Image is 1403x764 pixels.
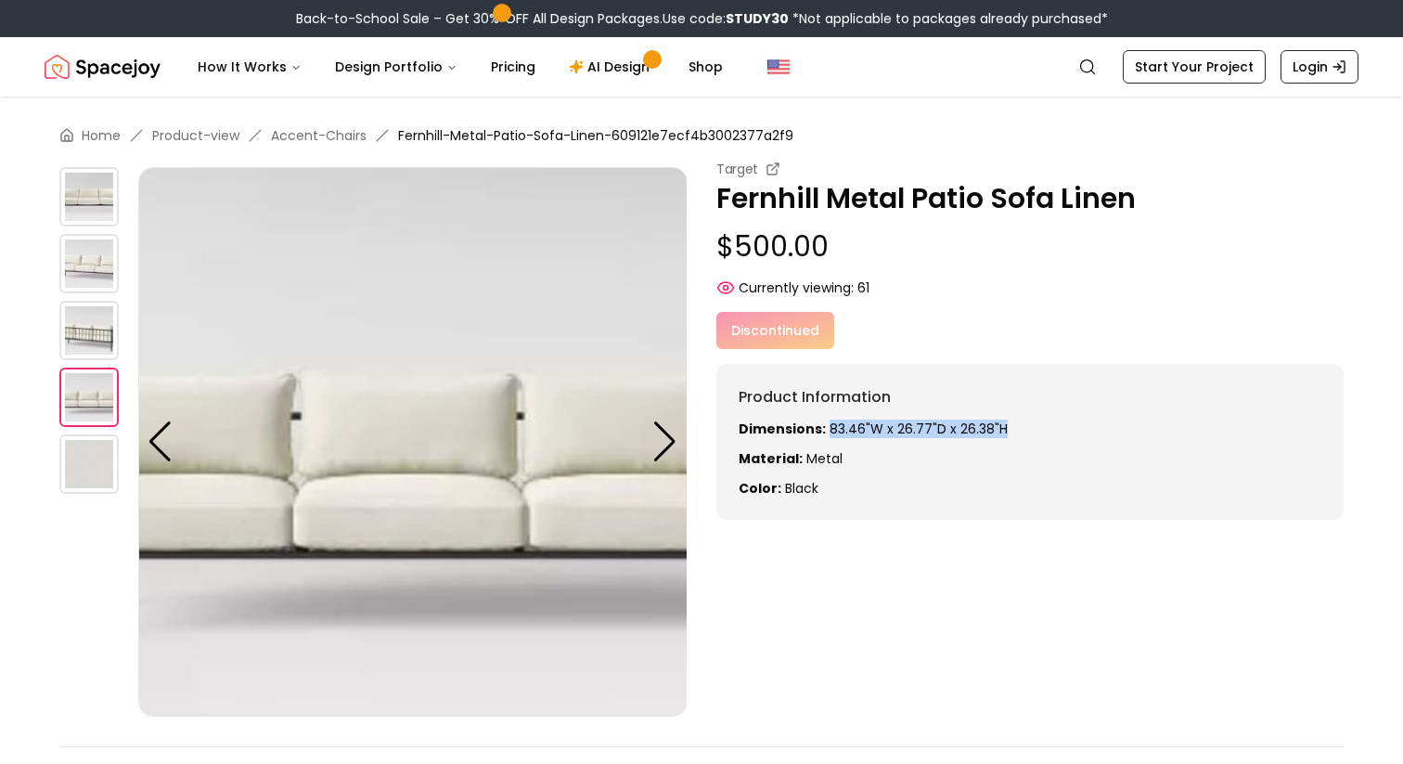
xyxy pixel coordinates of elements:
a: Accent-Chairs [271,126,367,145]
button: How It Works [183,48,316,85]
img: https://storage.googleapis.com/spacejoy-main/assets/609121e7ecf4b3002377a2f9/product_3_eg4lmmd54fl [138,167,688,717]
img: Spacejoy Logo [45,48,161,85]
strong: Material: [739,449,803,468]
span: Metal [806,449,843,468]
a: Pricing [476,48,550,85]
img: https://storage.googleapis.com/spacejoy-main/assets/609121e7ecf4b3002377a2f9/product_0_f9p1d4n0e16 [59,434,119,494]
img: United States [767,56,790,78]
button: Design Portfolio [320,48,472,85]
strong: Color: [739,479,781,498]
a: Home [82,126,121,145]
strong: Dimensions: [739,420,826,438]
span: *Not applicable to packages already purchased* [789,9,1108,28]
span: 61 [857,278,869,297]
div: Back-to-School Sale – Get 30% OFF All Design Packages. [296,9,1108,28]
img: https://storage.googleapis.com/spacejoy-main/assets/609121e7ecf4b3002377a2f9/product_1_bip8l175ahl [59,234,119,293]
img: https://storage.googleapis.com/spacejoy-main/assets/609121e7ecf4b3002377a2f9/product_3_eg4lmmd54fl [59,368,119,427]
span: Currently viewing: [739,278,854,297]
a: AI Design [554,48,670,85]
a: Spacejoy [45,48,161,85]
p: Fernhill Metal Patio Sofa Linen [716,182,1344,215]
p: 83.46"W x 26.77"D x 26.38"H [739,420,1321,438]
nav: Global [45,37,1358,97]
a: Start Your Project [1123,50,1266,84]
h6: Product Information [739,386,1321,408]
p: $500.00 [716,230,1344,264]
a: Login [1281,50,1358,84]
nav: breadcrumb [59,126,1344,145]
a: Shop [674,48,738,85]
nav: Main [183,48,738,85]
img: https://storage.googleapis.com/spacejoy-main/assets/609121e7ecf4b3002377a2f9/product_0_fi4jp2le6j7 [59,167,119,227]
small: Target [716,160,758,178]
b: STUDY30 [726,9,789,28]
a: Product-view [152,126,239,145]
span: Fernhill-Metal-Patio-Sofa-Linen-609121e7ecf4b3002377a2f9 [398,126,793,145]
span: Use code: [663,9,789,28]
span: black [785,479,818,498]
img: https://storage.googleapis.com/spacejoy-main/assets/609121e7ecf4b3002377a2f9/product_2_eca5p8hm59f [59,301,119,360]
